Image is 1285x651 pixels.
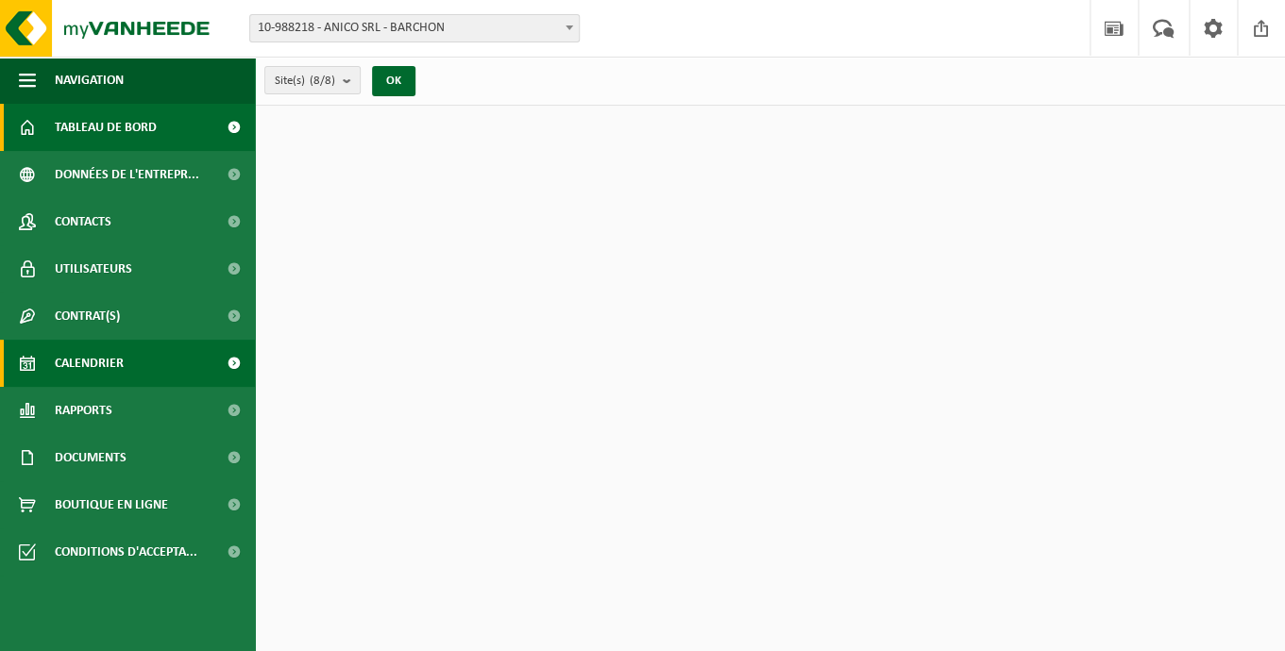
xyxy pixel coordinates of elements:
[55,104,157,151] span: Tableau de bord
[55,434,127,481] span: Documents
[55,198,111,245] span: Contacts
[55,245,132,292] span: Utilisateurs
[310,75,335,87] count: (8/8)
[55,387,112,434] span: Rapports
[275,67,335,95] span: Site(s)
[55,481,168,528] span: Boutique en ligne
[55,340,124,387] span: Calendrier
[55,292,120,340] span: Contrat(s)
[372,66,415,96] button: OK
[55,57,124,104] span: Navigation
[249,14,580,42] span: 10-988218 - ANICO SRL - BARCHON
[55,151,199,198] span: Données de l'entrepr...
[264,66,361,94] button: Site(s)(8/8)
[250,15,579,42] span: 10-988218 - ANICO SRL - BARCHON
[55,528,197,576] span: Conditions d'accepta...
